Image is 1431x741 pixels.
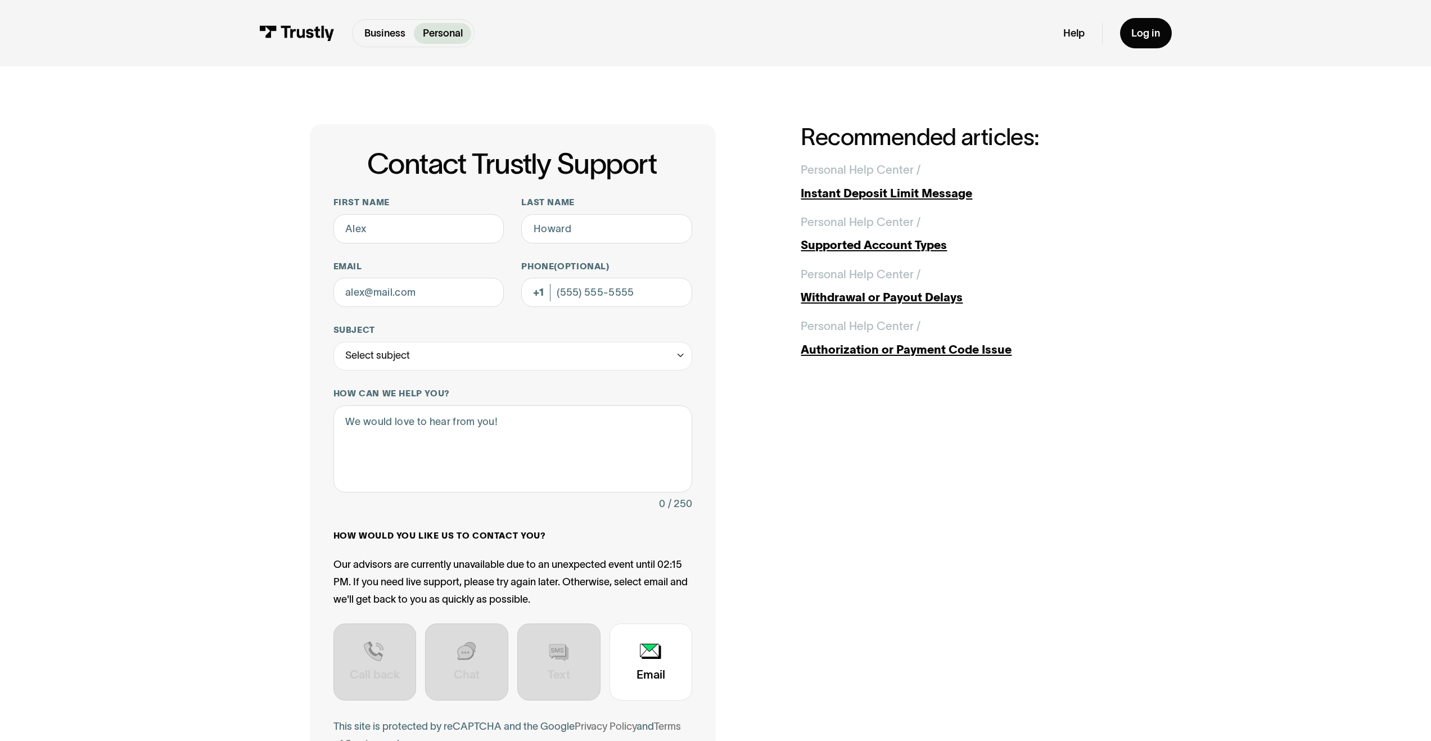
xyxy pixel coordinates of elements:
a: Privacy Policy [575,721,636,732]
a: Personal Help Center /Instant Deposit Limit Message [801,161,1121,202]
label: How can we help you? [333,388,693,400]
a: Help [1063,27,1085,40]
div: Select subject [345,347,410,364]
label: Last name [521,197,692,209]
label: Phone [521,261,692,273]
div: Authorization or Payment Code Issue [801,341,1121,359]
input: alex@mail.com [333,278,504,307]
div: / 250 [668,495,692,513]
div: Personal Help Center / [801,318,920,335]
div: Personal Help Center / [801,214,920,231]
div: Withdrawal or Payout Delays [801,289,1121,306]
label: Email [333,261,504,273]
div: Personal Help Center / [801,266,920,283]
input: Howard [521,214,692,243]
span: (Optional) [554,261,609,271]
a: Personal Help Center /Supported Account Types [801,214,1121,254]
img: Trustly Logo [259,25,335,41]
h2: Recommended articles: [801,124,1121,150]
label: Subject [333,324,693,336]
input: (555) 555-5555 [521,278,692,307]
p: Personal [423,26,463,41]
div: 0 [659,495,665,513]
div: Our advisors are currently unavailable due to an unexpected event until 02:15 PM. If you need liv... [333,556,693,608]
input: Alex [333,214,504,243]
label: First name [333,197,504,209]
div: Supported Account Types [801,237,1121,254]
h1: Contact Trustly Support [331,148,693,180]
div: Instant Deposit Limit Message [801,185,1121,202]
div: Select subject [333,342,693,371]
a: Log in [1120,18,1172,48]
a: Business [355,23,414,44]
a: Personal [414,23,471,44]
label: How would you like us to contact you? [333,530,693,542]
p: Business [364,26,405,41]
div: Personal Help Center / [801,161,920,179]
div: Log in [1131,27,1160,40]
a: Personal Help Center /Authorization or Payment Code Issue [801,318,1121,358]
a: Personal Help Center /Withdrawal or Payout Delays [801,266,1121,306]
